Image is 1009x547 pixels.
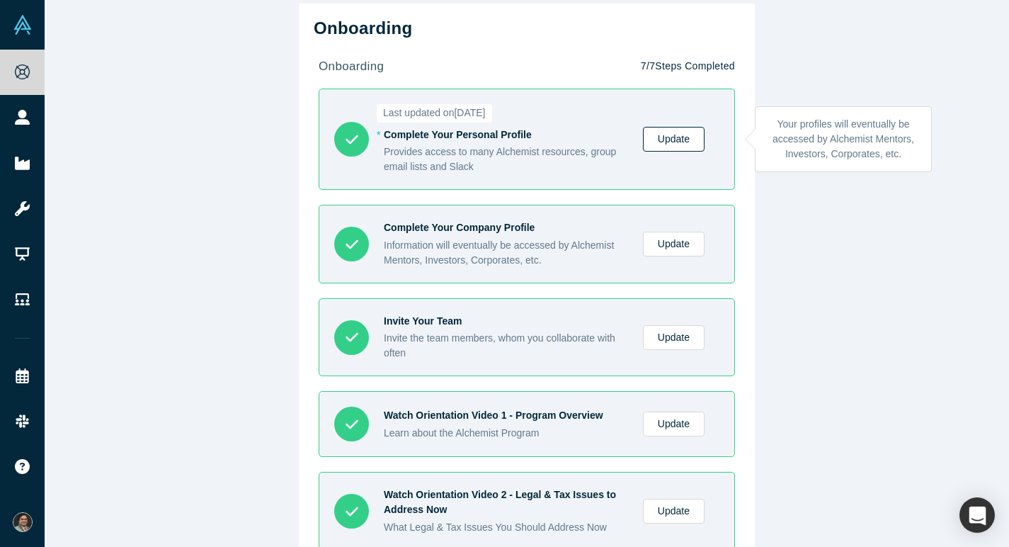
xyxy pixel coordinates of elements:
h2: Onboarding [314,18,740,39]
a: Update [643,412,705,436]
div: Watch Orientation Video 2 - Legal & Tax Issues to Address Now [384,487,628,517]
div: Learn about the Alchemist Program [384,426,628,441]
div: Complete Your Company Profile [384,220,628,235]
a: Update [643,127,705,152]
p: 7 / 7 Steps Completed [641,59,735,74]
a: Update [643,499,705,524]
img: Alchemist Vault Logo [13,15,33,35]
div: Provides access to many Alchemist resources, group email lists and Slack [384,145,628,174]
div: Information will eventually be accessed by Alchemist Mentors, Investors, Corporates, etc. [384,238,628,268]
strong: onboarding [319,60,384,73]
span: Last updated on [DATE] [377,104,492,123]
div: Invite Your Team [384,314,628,329]
img: Abhishek Bhattacharyya's Account [13,512,33,532]
a: Update [643,232,705,256]
div: Complete Your Personal Profile [384,128,628,142]
div: Watch Orientation Video 1 - Program Overview [384,408,628,423]
div: Invite the team members, whom you collaborate with often [384,331,628,361]
div: What Legal & Tax Issues You Should Address Now [384,520,628,535]
a: Update [643,325,705,350]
